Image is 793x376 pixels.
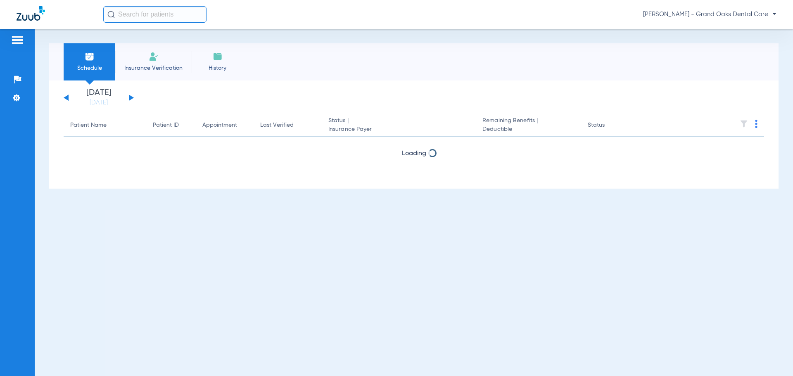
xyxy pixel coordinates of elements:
[70,121,140,130] div: Patient Name
[11,35,24,45] img: hamburger-icon
[643,10,776,19] span: [PERSON_NAME] - Grand Oaks Dental Care
[260,121,315,130] div: Last Verified
[70,121,107,130] div: Patient Name
[198,64,237,72] span: History
[74,99,123,107] a: [DATE]
[260,121,294,130] div: Last Verified
[581,114,637,137] th: Status
[17,6,45,21] img: Zuub Logo
[153,121,179,130] div: Patient ID
[202,121,237,130] div: Appointment
[740,120,748,128] img: filter.svg
[213,52,223,61] img: History
[322,114,476,137] th: Status |
[755,120,757,128] img: group-dot-blue.svg
[153,121,189,130] div: Patient ID
[328,125,469,134] span: Insurance Payer
[482,125,574,134] span: Deductible
[107,11,115,18] img: Search Icon
[74,89,123,107] li: [DATE]
[202,121,247,130] div: Appointment
[149,52,159,61] img: Manual Insurance Verification
[103,6,207,23] input: Search for patients
[476,114,581,137] th: Remaining Benefits |
[402,150,426,157] span: Loading
[85,52,95,61] img: Schedule
[121,64,185,72] span: Insurance Verification
[70,64,109,72] span: Schedule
